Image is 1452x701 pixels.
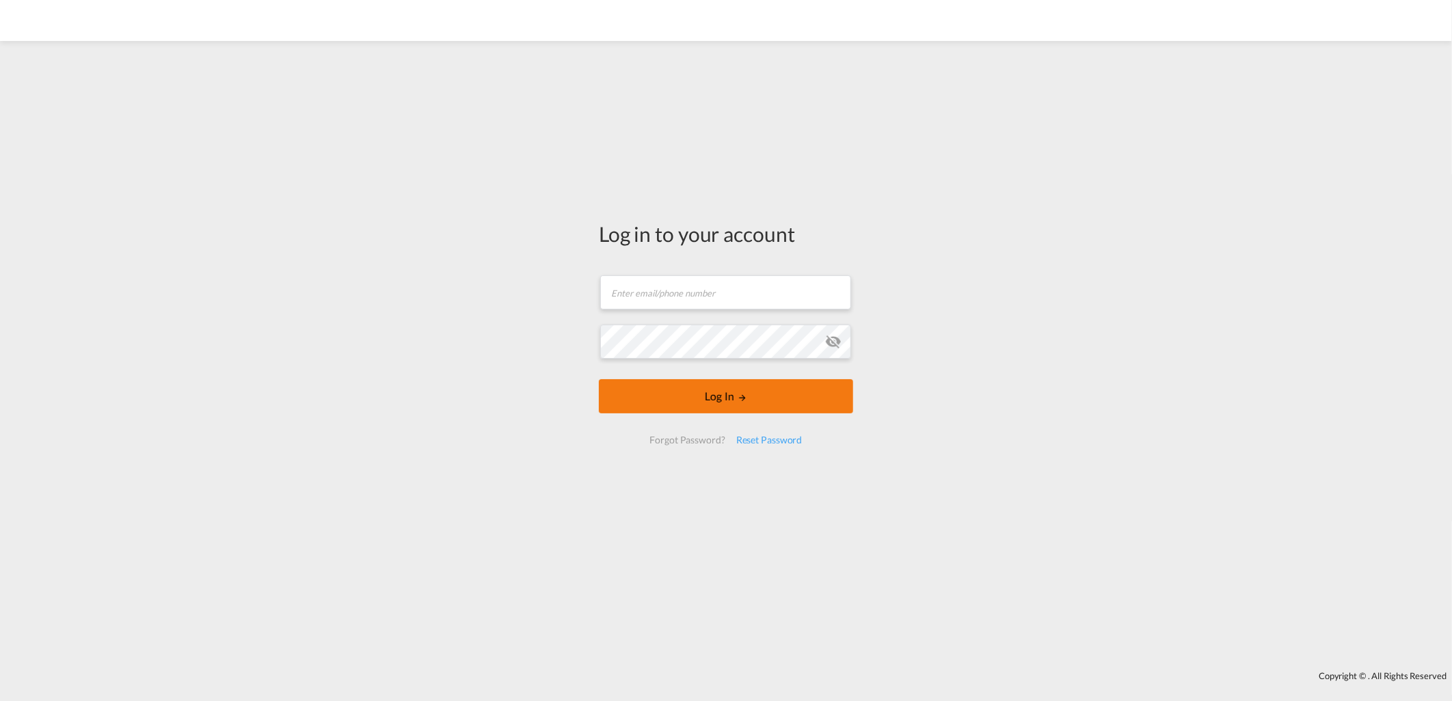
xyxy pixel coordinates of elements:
[825,333,842,350] md-icon: icon-eye-off
[644,428,730,452] div: Forgot Password?
[731,428,808,452] div: Reset Password
[600,275,851,310] input: Enter email/phone number
[599,379,853,413] button: LOGIN
[599,219,853,248] div: Log in to your account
